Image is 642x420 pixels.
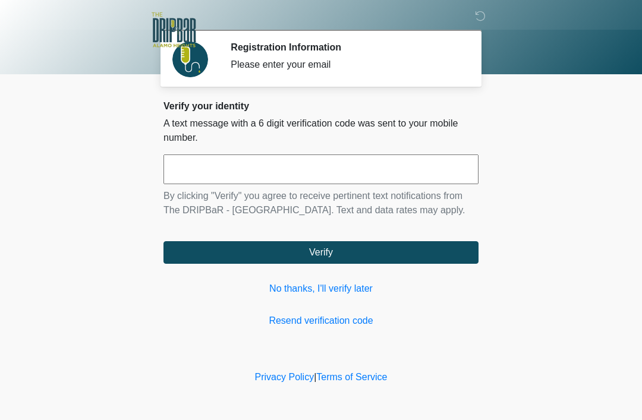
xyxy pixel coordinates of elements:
p: A text message with a 6 digit verification code was sent to your mobile number. [163,116,479,145]
a: Privacy Policy [255,372,314,382]
a: No thanks, I'll verify later [163,282,479,296]
h2: Verify your identity [163,100,479,112]
a: Terms of Service [316,372,387,382]
a: Resend verification code [163,314,479,328]
img: The DRIPBaR - Alamo Heights Logo [152,9,196,51]
div: Please enter your email [231,58,461,72]
p: By clicking "Verify" you agree to receive pertinent text notifications from The DRIPBaR - [GEOGRA... [163,189,479,217]
a: | [314,372,316,382]
button: Verify [163,241,479,264]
